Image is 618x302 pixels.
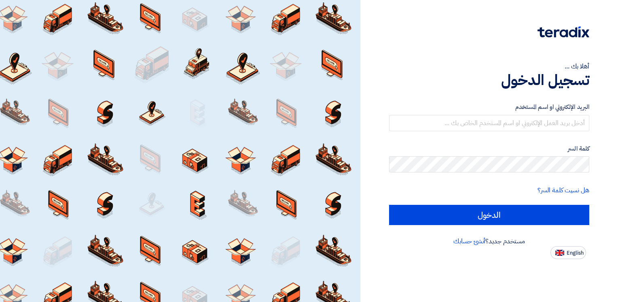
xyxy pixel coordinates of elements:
[538,185,589,195] a: هل نسيت كلمة السر؟
[389,236,589,246] div: مستخدم جديد؟
[389,102,589,112] label: البريد الإلكتروني او اسم المستخدم
[389,71,589,89] h1: تسجيل الدخول
[453,236,485,246] a: أنشئ حسابك
[555,250,564,256] img: en-US.png
[389,62,589,71] div: أهلا بك ...
[389,144,589,153] label: كلمة السر
[550,246,586,259] button: English
[389,205,589,225] input: الدخول
[567,250,584,256] span: English
[538,26,589,38] img: Teradix logo
[389,115,589,131] input: أدخل بريد العمل الإلكتروني او اسم المستخدم الخاص بك ...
